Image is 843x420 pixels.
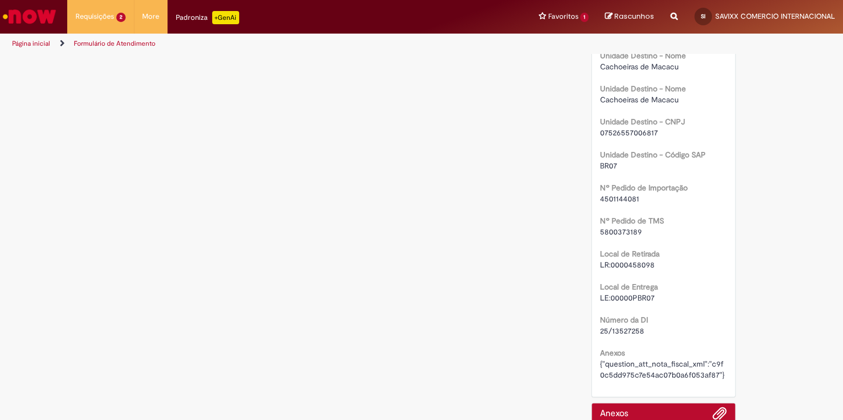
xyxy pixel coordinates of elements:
span: SAVIXX COMERCIO INTERNACIONAL [715,12,835,21]
a: Página inicial [12,39,50,48]
span: LR:0000458098 [600,260,655,270]
span: 4501144081 [600,194,639,204]
b: Nº Pedido de TMS [600,216,664,226]
img: ServiceNow [1,6,58,28]
span: More [142,11,159,22]
b: Nº Pedido de Importação [600,183,688,193]
span: LE:00000PBR07 [600,293,655,303]
span: BR07 [600,161,617,171]
a: Rascunhos [605,12,654,22]
span: {"question_att_nota_fiscal_xml":"c9f0c5dd975c7e54ac07b0a6f053af87"} [600,359,725,380]
b: Local de Retirada [600,249,660,259]
span: 25/13527258 [600,326,644,336]
a: Formulário de Atendimento [74,39,155,48]
p: +GenAi [212,11,239,24]
b: Unidade Destino - CNPJ [600,117,685,127]
h2: Anexos [600,409,628,419]
b: Local de Entrega [600,282,658,292]
span: 2 [116,13,126,22]
span: Cachoeiras de Macacu [600,95,679,105]
b: Unidade Destino - Código SAP [600,150,706,160]
span: 5800373189 [600,227,642,237]
b: Anexos [600,348,625,358]
span: 07526557006817 [600,128,658,138]
b: Unidade Destino - Nome [600,84,686,94]
span: SI [701,13,705,20]
span: Requisições [75,11,114,22]
b: Número da DI [600,315,648,325]
span: Rascunhos [614,11,654,21]
span: 1 [580,13,588,22]
ul: Trilhas de página [8,34,554,54]
span: Cachoeiras de Macacu [600,62,679,72]
div: Padroniza [176,11,239,24]
b: Unidade Destino - Nome [600,51,686,61]
span: Favoritos [548,11,578,22]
